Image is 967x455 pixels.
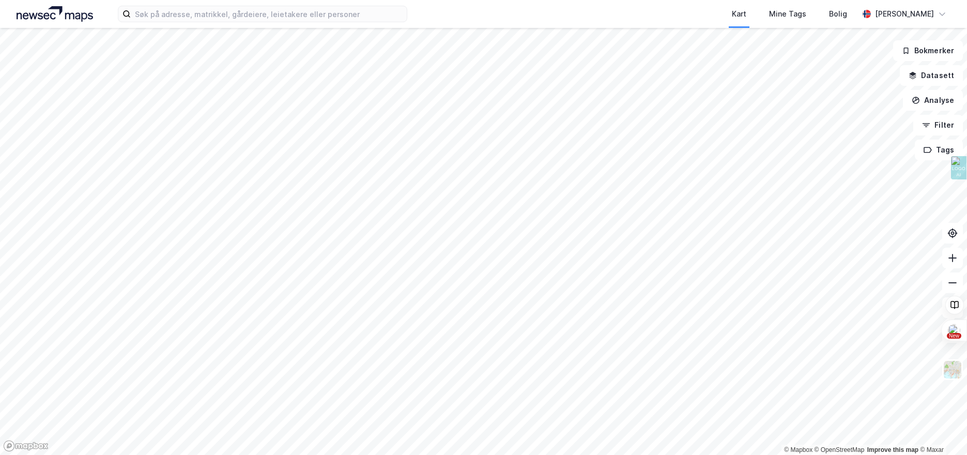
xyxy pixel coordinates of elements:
[17,6,93,22] img: logo.a4113a55bc3d86da70a041830d287a7e.svg
[943,360,962,380] img: Z
[732,8,746,20] div: Kart
[784,446,812,453] a: Mapbox
[3,440,49,452] a: Mapbox homepage
[867,446,918,453] a: Improve this map
[815,446,865,453] a: OpenStreetMap
[893,40,963,61] button: Bokmerker
[915,405,967,455] div: Kontrollprogram for chat
[900,65,963,86] button: Datasett
[829,8,847,20] div: Bolig
[913,115,963,135] button: Filter
[769,8,806,20] div: Mine Tags
[915,405,967,455] iframe: Chat Widget
[915,140,963,160] button: Tags
[131,6,407,22] input: Søk på adresse, matrikkel, gårdeiere, leietakere eller personer
[903,90,963,111] button: Analyse
[875,8,934,20] div: [PERSON_NAME]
